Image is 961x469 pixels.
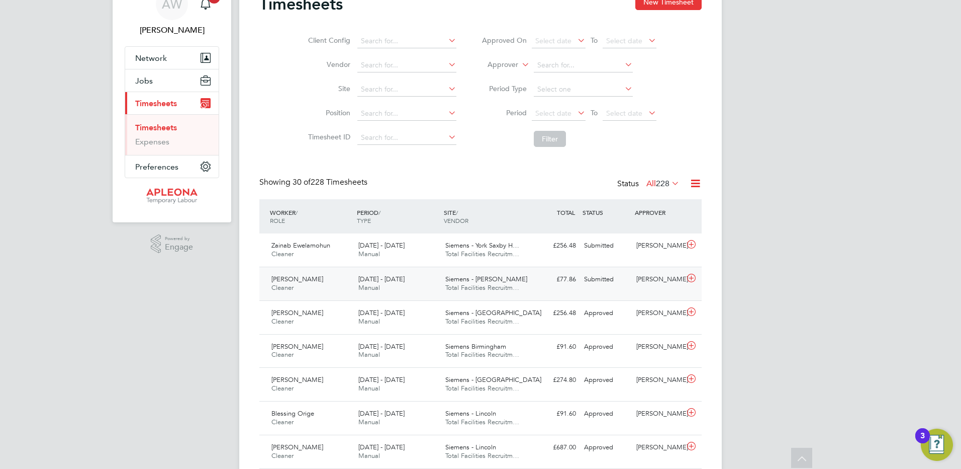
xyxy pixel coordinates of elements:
[445,443,496,451] span: Siemens - Lincoln
[125,92,219,114] button: Timesheets
[580,339,632,355] div: Approved
[293,177,311,187] span: 30 of
[125,155,219,178] button: Preferences
[125,188,219,204] a: Go to home page
[125,47,219,69] button: Network
[445,250,519,258] span: Total Facilities Recruitm…
[271,317,294,326] span: Cleaner
[357,107,456,121] input: Search for...
[358,409,405,418] span: [DATE] - [DATE]
[271,283,294,292] span: Cleaner
[528,406,580,422] div: £91.60
[445,409,496,418] span: Siemens - Lincoln
[445,384,519,393] span: Total Facilities Recruitm…
[445,350,519,359] span: Total Facilities Recruitm…
[358,241,405,250] span: [DATE] - [DATE]
[528,439,580,456] div: £687.00
[528,305,580,322] div: £256.48
[445,308,541,317] span: Siemens - [GEOGRAPHIC_DATA]
[358,308,405,317] span: [DATE] - [DATE]
[135,137,169,146] a: Expenses
[445,317,519,326] span: Total Facilities Recruitm…
[305,84,350,93] label: Site
[305,36,350,45] label: Client Config
[357,34,456,48] input: Search for...
[271,275,323,283] span: [PERSON_NAME]
[528,238,580,254] div: £256.48
[445,241,519,250] span: Siemens - York Saxby H…
[632,305,685,322] div: [PERSON_NAME]
[632,406,685,422] div: [PERSON_NAME]
[534,83,633,97] input: Select one
[271,384,294,393] span: Cleaner
[271,451,294,460] span: Cleaner
[357,131,456,145] input: Search for...
[482,108,527,117] label: Period
[267,203,354,229] div: WORKER
[441,203,528,229] div: SITE
[528,339,580,355] div: £91.60
[445,342,506,351] span: Siemens Birmingham
[357,216,371,224] span: TYPE
[305,60,350,69] label: Vendor
[358,375,405,384] span: [DATE] - [DATE]
[165,234,193,243] span: Powered by
[135,76,153,86] span: Jobs
[358,451,380,460] span: Manual
[354,203,441,229] div: PERIOD
[271,418,294,426] span: Cleaner
[271,241,330,250] span: Zainab Ewelamohun
[135,162,178,172] span: Preferences
[358,384,380,393] span: Manual
[296,208,298,216] span: /
[146,188,198,204] img: apleona-logo-retina.png
[358,250,380,258] span: Manual
[580,305,632,322] div: Approved
[921,429,953,461] button: Open Resource Center, 3 new notifications
[528,271,580,288] div: £77.86
[528,372,580,388] div: £274.80
[482,36,527,45] label: Approved On
[580,439,632,456] div: Approved
[632,238,685,254] div: [PERSON_NAME]
[357,83,456,97] input: Search for...
[271,409,314,418] span: Blessing Orige
[293,177,367,187] span: 228 Timesheets
[588,34,601,47] span: To
[305,108,350,117] label: Position
[606,36,642,45] span: Select date
[271,375,323,384] span: [PERSON_NAME]
[358,342,405,351] span: [DATE] - [DATE]
[358,350,380,359] span: Manual
[580,203,632,221] div: STATUS
[482,84,527,93] label: Period Type
[358,443,405,451] span: [DATE] - [DATE]
[588,106,601,119] span: To
[445,283,519,292] span: Total Facilities Recruitm…
[445,418,519,426] span: Total Facilities Recruitm…
[617,177,682,191] div: Status
[125,69,219,92] button: Jobs
[534,131,566,147] button: Filter
[632,203,685,221] div: APPROVER
[151,234,194,254] a: Powered byEngage
[358,275,405,283] span: [DATE] - [DATE]
[580,406,632,422] div: Approved
[646,179,680,189] label: All
[125,24,219,36] span: Angela Williams
[632,439,685,456] div: [PERSON_NAME]
[656,179,669,189] span: 228
[271,308,323,317] span: [PERSON_NAME]
[358,418,380,426] span: Manual
[271,350,294,359] span: Cleaner
[580,372,632,388] div: Approved
[535,36,571,45] span: Select date
[358,283,380,292] span: Manual
[271,250,294,258] span: Cleaner
[445,375,541,384] span: Siemens - [GEOGRAPHIC_DATA]
[125,114,219,155] div: Timesheets
[135,99,177,108] span: Timesheets
[580,271,632,288] div: Submitted
[632,271,685,288] div: [PERSON_NAME]
[271,342,323,351] span: [PERSON_NAME]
